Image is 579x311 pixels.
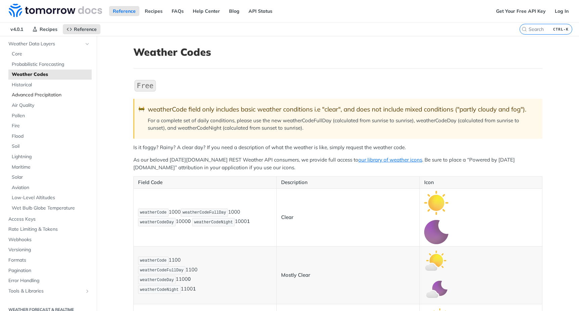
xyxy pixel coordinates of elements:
strong: 1 [193,286,196,292]
p: 1000 1000 1000 1000 [138,208,272,227]
span: weatherCodeFullDay [183,210,226,215]
a: Lightning [8,152,92,162]
span: Fire [12,123,90,129]
span: Lightning [12,153,90,160]
h1: Weather Codes [133,46,542,58]
a: Error Handling [5,276,92,286]
p: For a complete set of daily conditions, please use the new weatherCodeFullDay (calculated from su... [148,117,536,132]
span: Aviation [12,184,90,191]
span: Error Handling [8,277,90,284]
a: Advanced Precipitation [8,90,92,100]
a: Versioning [5,245,92,255]
span: Solar [12,174,90,181]
span: Flood [12,133,90,140]
a: Air Quality [8,100,92,110]
a: API Status [245,6,276,16]
a: Pagination [5,266,92,276]
a: Core [8,49,92,59]
a: Rate Limiting & Tokens [5,224,92,234]
span: Weather Codes [12,71,90,78]
a: Formats [5,255,92,265]
kbd: CTRL-K [551,26,570,33]
a: Maritime [8,162,92,172]
span: weatherCodeNight [194,220,233,225]
img: clear_day [424,191,448,215]
strong: 0 [188,276,191,282]
span: weatherCodeDay [140,278,174,282]
span: Air Quality [12,102,90,109]
span: Reference [74,26,97,32]
strong: Clear [281,214,294,220]
p: Is it foggy? Rainy? A clear day? If you need a description of what the weather is like, simply re... [133,144,542,151]
a: Webhooks [5,235,92,245]
a: Wet Bulb Globe Temperature [8,203,92,213]
span: Core [12,51,90,57]
span: Weather Data Layers [8,41,83,47]
span: Wet Bulb Globe Temperature [12,205,90,212]
span: Versioning [8,247,90,253]
span: v4.0.1 [7,24,27,34]
a: Flood [8,131,92,141]
span: Formats [8,257,90,264]
img: clear_night [424,220,448,244]
a: Reference [63,24,100,34]
a: Historical [8,80,92,90]
a: Access Keys [5,214,92,224]
a: Weather Codes [8,70,92,80]
a: Solar [8,172,92,182]
p: Icon [424,179,538,186]
a: Low-Level Altitudes [8,193,92,203]
a: Get Your Free API Key [492,6,549,16]
p: 1100 1100 1100 1100 [138,256,272,295]
p: Field Code [138,179,272,186]
span: Pollen [12,113,90,119]
strong: 0 [188,218,191,225]
span: weatherCodeFullDay [140,268,184,273]
span: weatherCode [140,258,167,263]
span: 🚧 [138,105,145,113]
span: Expand image [424,286,448,293]
a: Recipes [141,6,166,16]
span: Maritime [12,164,90,171]
div: weatherCode field only includes basic weather conditions i.e "clear", and does not include mixed ... [148,105,536,113]
span: Low-Level Altitudes [12,194,90,201]
span: weatherCodeDay [140,220,174,225]
strong: Mostly Clear [281,272,310,278]
span: Expand image [424,228,448,235]
a: our library of weather icons [358,157,422,163]
a: Probabilistic Forecasting [8,59,92,70]
img: Tomorrow.io Weather API Docs [9,4,102,17]
span: weatherCode [140,210,167,215]
span: Webhooks [8,236,90,243]
span: Tools & Libraries [8,288,83,295]
a: Reference [109,6,139,16]
p: Description [281,179,415,186]
p: As our beloved [DATE][DOMAIN_NAME] REST Weather API consumers, we provide full access to . Be sur... [133,156,542,171]
a: Soil [8,141,92,151]
span: Access Keys [8,216,90,223]
a: FAQs [168,6,187,16]
span: weatherCodeNight [140,287,179,292]
span: Expand image [424,199,448,206]
a: Tools & LibrariesShow subpages for Tools & Libraries [5,286,92,296]
a: Fire [8,121,92,131]
span: Rate Limiting & Tokens [8,226,90,233]
svg: Search [522,27,527,32]
a: Log In [551,6,572,16]
button: Show subpages for Tools & Libraries [85,288,90,294]
a: Help Center [189,6,224,16]
span: Recipes [40,26,57,32]
img: mostly_clear_night [424,278,448,302]
a: Pollen [8,111,92,121]
a: Weather Data LayersHide subpages for Weather Data Layers [5,39,92,49]
span: Pagination [8,267,90,274]
span: Advanced Precipitation [12,92,90,98]
span: Historical [12,82,90,88]
a: Blog [225,6,243,16]
span: Expand image [424,257,448,263]
span: Soil [12,143,90,150]
a: Aviation [8,183,92,193]
a: Recipes [29,24,61,34]
img: mostly_clear_day [424,249,448,273]
span: Probabilistic Forecasting [12,61,90,68]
